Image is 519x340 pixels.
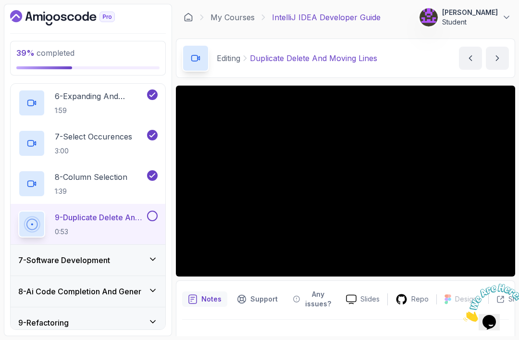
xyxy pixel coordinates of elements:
button: notes button [182,287,227,312]
a: Slides [338,294,387,304]
button: Support button [231,287,284,312]
p: Repo [411,294,429,304]
button: previous content [459,47,482,70]
a: Dashboard [10,10,137,25]
p: 3:00 [55,146,132,156]
p: 7 - Select Occurences [55,131,132,142]
p: Any issues? [304,290,333,309]
p: 0:53 [55,227,145,237]
button: 6-Expanding And Collapsing Block Of Code1:59 [18,89,158,116]
p: [PERSON_NAME] [442,8,498,17]
p: Slides [360,294,380,304]
iframe: 8 - Duplicate Delete and Moving Lines [176,86,515,277]
p: Editing [217,52,240,64]
a: My Courses [210,12,255,23]
button: 9-Refactoring [11,307,165,338]
p: 6 - Expanding And Collapsing Block Of Code [55,90,145,102]
p: 9 - Duplicate Delete And Moving Lines [55,212,145,223]
button: 9-Duplicate Delete And Moving Lines0:53 [18,211,158,238]
span: 39 % [16,48,35,58]
button: 8-Ai Code Completion And Gener [11,276,165,307]
button: 7-Software Development [11,245,165,276]
button: Feedback button [287,287,338,312]
h3: 8 - Ai Code Completion And Gener [18,286,141,297]
a: Dashboard [184,13,193,22]
button: 8-Column Selection1:39 [18,170,158,197]
h3: 7 - Software Development [18,254,110,266]
button: 7-Select Occurences3:00 [18,130,158,157]
p: 8 - Column Selection [55,171,127,183]
p: 1:59 [55,106,145,115]
img: Chat attention grabber [4,4,63,42]
p: Support [250,294,278,304]
p: 1:39 [55,187,127,196]
p: Designs [455,294,481,304]
p: Student [442,17,498,27]
button: next content [486,47,509,70]
a: Repo [388,293,436,305]
span: completed [16,48,74,58]
iframe: chat widget [459,280,519,326]
p: Duplicate Delete And Moving Lines [250,52,377,64]
p: Notes [201,294,222,304]
button: user profile image[PERSON_NAME]Student [419,8,511,27]
h3: 9 - Refactoring [18,317,69,328]
p: IntelliJ IDEA Developer Guide [272,12,381,23]
img: user profile image [420,8,438,26]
